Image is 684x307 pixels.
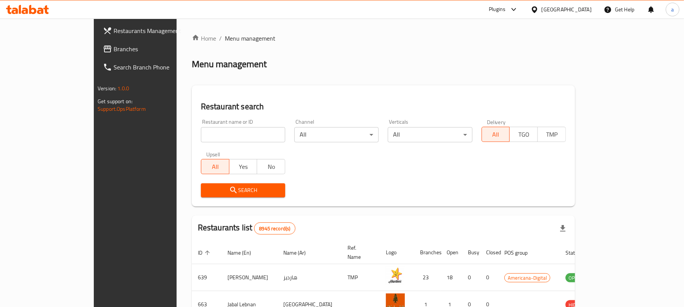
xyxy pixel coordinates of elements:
a: Restaurants Management [97,22,208,40]
span: TMP [541,129,563,140]
span: ID [198,248,212,257]
button: TGO [509,127,538,142]
span: Branches [114,44,202,54]
div: Plugins [489,5,505,14]
div: Export file [554,219,572,238]
div: All [294,127,379,142]
td: 18 [441,264,462,291]
button: No [257,159,285,174]
div: All [388,127,472,142]
td: [PERSON_NAME] [221,264,277,291]
nav: breadcrumb [192,34,575,43]
td: 23 [414,264,441,291]
span: Name (Ar) [283,248,316,257]
div: [GEOGRAPHIC_DATA] [542,5,592,14]
span: Ref. Name [348,243,371,261]
th: Branches [414,241,441,264]
button: All [482,127,510,142]
span: OPEN [566,274,584,282]
button: All [201,159,229,174]
th: Busy [462,241,480,264]
h2: Restaurant search [201,101,566,112]
span: Americana-Digital [505,274,550,282]
td: 0 [462,264,480,291]
a: Search Branch Phone [97,58,208,76]
span: All [485,129,507,140]
span: 8945 record(s) [254,225,295,232]
label: Delivery [487,119,506,124]
span: Search Branch Phone [114,63,202,72]
span: Restaurants Management [114,26,202,35]
span: Name (En) [227,248,261,257]
div: Total records count [254,222,295,235]
td: 0 [480,264,498,291]
span: Get support on: [98,96,133,106]
li: / [219,34,222,43]
label: Upsell [206,151,220,157]
span: 1.0.0 [117,83,129,93]
span: Version: [98,83,116,93]
button: Search [201,183,285,197]
th: Open [441,241,462,264]
td: هارديز [277,264,341,291]
input: Search for restaurant name or ID.. [201,127,285,142]
a: Support.OpsPlatform [98,104,146,114]
span: POS group [504,248,537,257]
span: Yes [232,161,254,172]
h2: Menu management [192,58,267,70]
th: Closed [480,241,498,264]
h2: Restaurants list [198,222,295,235]
button: Yes [229,159,257,174]
a: Branches [97,40,208,58]
span: No [260,161,282,172]
span: a [671,5,674,14]
img: Hardee's [386,266,405,285]
span: All [204,161,226,172]
th: Logo [380,241,414,264]
div: OPEN [566,273,584,282]
span: Menu management [225,34,275,43]
span: TGO [513,129,535,140]
span: Search [207,186,279,195]
td: TMP [341,264,380,291]
button: TMP [537,127,566,142]
span: Status [566,248,590,257]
